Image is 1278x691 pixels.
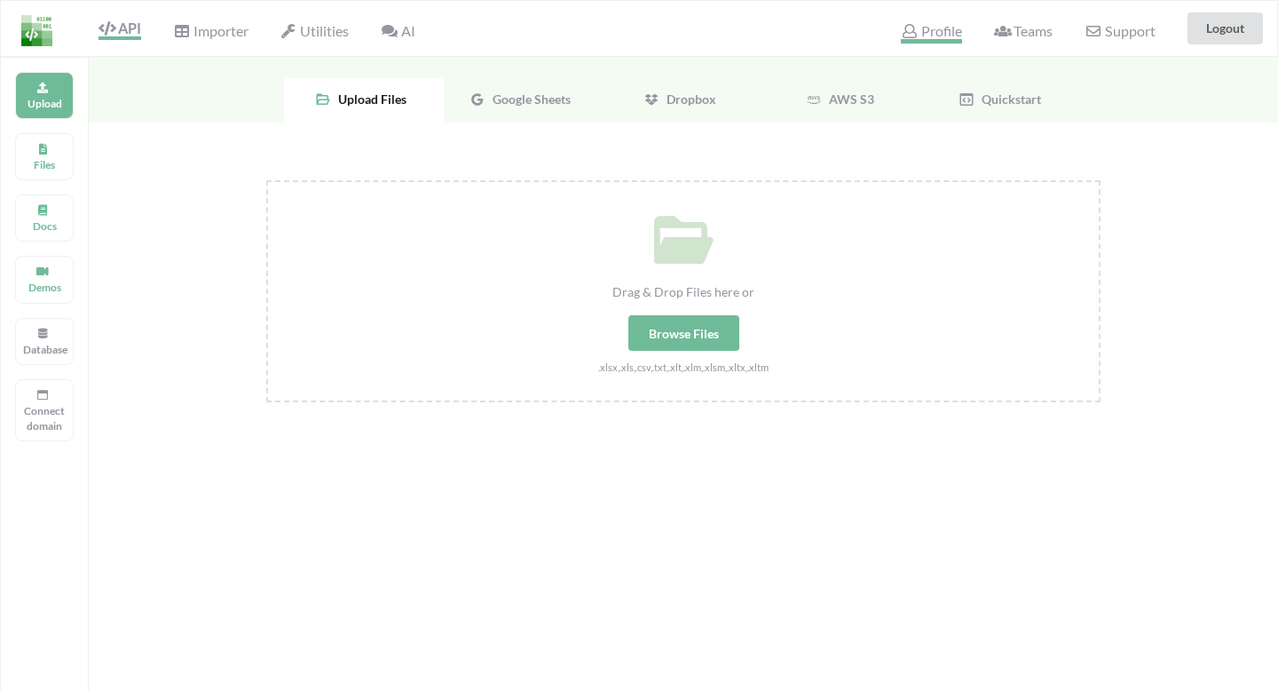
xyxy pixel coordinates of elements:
p: Demos [23,280,66,295]
img: LogoIcon.png [21,15,52,46]
span: Importer [173,22,248,39]
span: AWS S3 [822,91,874,107]
span: AI [381,22,414,39]
span: Quickstart [974,91,1041,107]
span: Support [1085,24,1155,38]
span: Upload Files [331,91,406,107]
p: Files [23,157,66,172]
span: Dropbox [659,91,716,107]
div: Browse Files [628,315,739,351]
span: Profile [901,22,961,44]
p: Docs [23,218,66,234]
button: Logout [1187,12,1263,44]
p: Database [23,342,66,357]
span: Utilities [280,22,349,39]
p: Upload [23,96,66,111]
small: .xlsx,.xls,.csv,.txt,.xlt,.xlm,.xlsm,.xltx,.xltm [598,361,769,373]
span: Teams [994,22,1053,39]
span: Google Sheets [485,91,571,107]
div: Drag & Drop Files here or [268,282,1099,301]
span: API [99,20,141,36]
p: Connect domain [23,403,66,433]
